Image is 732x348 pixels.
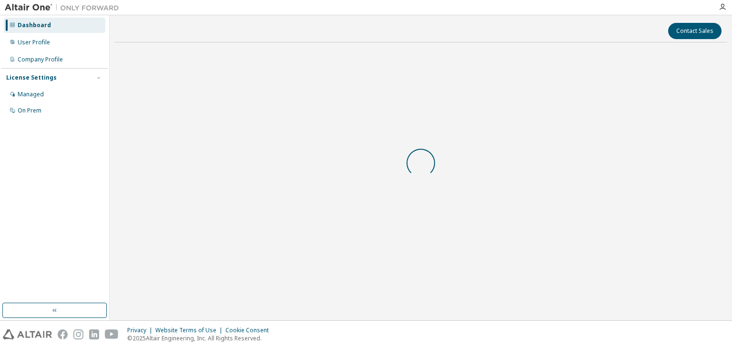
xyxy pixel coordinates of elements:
[127,334,274,342] p: © 2025 Altair Engineering, Inc. All Rights Reserved.
[18,107,41,114] div: On Prem
[18,56,63,63] div: Company Profile
[18,91,44,98] div: Managed
[105,329,119,339] img: youtube.svg
[127,327,155,334] div: Privacy
[3,329,52,339] img: altair_logo.svg
[5,3,124,12] img: Altair One
[668,23,722,39] button: Contact Sales
[225,327,274,334] div: Cookie Consent
[18,21,51,29] div: Dashboard
[18,39,50,46] div: User Profile
[89,329,99,339] img: linkedin.svg
[155,327,225,334] div: Website Terms of Use
[58,329,68,339] img: facebook.svg
[6,74,57,82] div: License Settings
[73,329,83,339] img: instagram.svg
